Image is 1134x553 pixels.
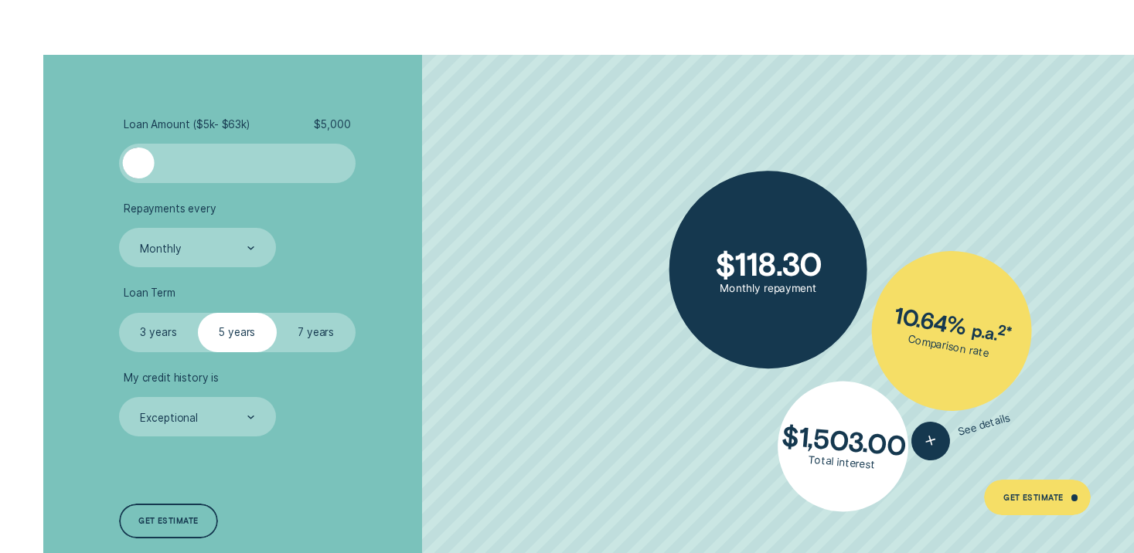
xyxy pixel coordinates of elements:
[140,411,198,424] div: Exceptional
[119,313,198,352] label: 3 years
[906,399,1014,465] button: See details
[984,480,1091,515] a: Get Estimate
[198,313,277,352] label: 5 years
[124,202,216,215] span: Repayments every
[124,118,250,131] span: Loan Amount ( $5k - $63k )
[277,313,356,352] label: 7 years
[119,504,218,539] a: Get estimate
[140,242,181,255] div: Monthly
[314,118,350,131] span: $ 5,000
[124,371,219,385] span: My credit history is
[956,411,1011,439] span: See details
[124,287,175,300] span: Loan Term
